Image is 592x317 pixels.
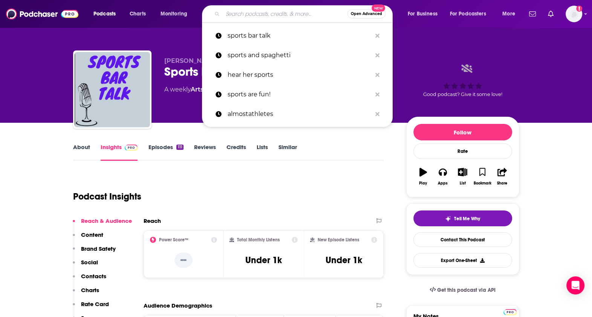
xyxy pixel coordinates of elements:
h2: Power Score™ [159,237,188,242]
a: sports bar talk [202,26,393,46]
button: open menu [402,8,447,20]
p: sports are fun! [228,85,372,104]
p: Reach & Audience [81,217,132,224]
h2: Total Monthly Listens [237,237,280,242]
a: Pro website [503,308,517,315]
button: open menu [445,8,497,20]
button: Brand Safety [73,245,116,259]
button: Charts [73,287,99,300]
span: [PERSON_NAME] [164,57,218,64]
button: Play [413,163,433,190]
button: Reach & Audience [73,217,132,231]
p: sports bar talk [228,26,372,46]
img: User Profile [566,6,582,22]
img: Podchaser Pro [503,309,517,315]
a: Lists [257,143,268,161]
a: InsightsPodchaser Pro [101,143,138,161]
h1: Podcast Insights [73,191,141,202]
div: A weekly podcast [164,85,276,94]
p: Content [81,231,103,238]
p: -- [174,253,193,268]
a: Charts [125,8,150,20]
button: Contacts [73,273,106,287]
button: open menu [155,8,197,20]
img: Podchaser - Follow, Share and Rate Podcasts [6,7,78,21]
span: Podcasts [93,9,116,19]
a: Get this podcast via API [424,281,502,299]
a: Show notifications dropdown [526,8,539,20]
button: Show profile menu [566,6,582,22]
div: 111 [176,145,183,150]
div: List [460,181,466,186]
div: Search podcasts, credits, & more... [209,5,400,23]
div: Play [419,181,427,186]
span: Get this podcast via API [437,287,496,293]
button: Export One-Sheet [413,253,512,268]
a: Arts [191,86,203,93]
span: Logged in as meg_reilly_edl [566,6,582,22]
a: sports are fun! [202,85,393,104]
a: Episodes111 [148,143,183,161]
a: Show notifications dropdown [545,8,557,20]
span: Monitoring [161,9,187,19]
button: Follow [413,124,512,140]
span: For Podcasters [450,9,486,19]
p: Rate Card [81,300,109,308]
p: hear her sports [228,65,372,85]
div: Open Intercom Messenger [566,276,584,294]
p: sports and spaghetti [228,46,372,65]
img: tell me why sparkle [445,216,451,222]
button: Share [492,163,512,190]
a: Reviews [194,143,216,161]
input: Search podcasts, credits, & more... [223,8,347,20]
button: Social [73,259,98,273]
img: Podchaser Pro [125,145,138,151]
button: open menu [88,8,125,20]
a: hear her sports [202,65,393,85]
p: Brand Safety [81,245,116,252]
a: Contact This Podcast [413,232,512,247]
div: Share [497,181,507,186]
a: sports and spaghetti [202,46,393,65]
h3: Under 1k [326,255,362,266]
div: Apps [438,181,448,186]
a: almostathletes [202,104,393,124]
button: Apps [433,163,453,190]
span: Open Advanced [351,12,382,16]
p: Contacts [81,273,106,280]
span: New [372,5,385,12]
button: Bookmark [473,163,492,190]
span: Charts [130,9,146,19]
span: Good podcast? Give it some love! [423,91,502,97]
button: Rate Card [73,300,109,314]
button: Content [73,231,103,245]
span: Tell Me Why [454,216,480,222]
h3: Under 1k [245,255,282,266]
button: Open AdvancedNew [347,9,385,18]
p: almostathletes [228,104,372,124]
a: Credits [226,143,246,161]
h2: Reach [144,217,161,224]
span: More [502,9,515,19]
p: Charts [81,287,99,294]
div: Bookmark [473,181,491,186]
h2: Audience Demographics [144,302,212,309]
span: For Business [408,9,437,19]
div: Rate [413,143,512,159]
button: List [453,163,472,190]
a: Similar [278,143,297,161]
h2: New Episode Listens [318,237,359,242]
svg: Add a profile image [576,6,582,12]
button: tell me why sparkleTell Me Why [413,210,512,226]
img: Sports Bar Talk [75,52,150,127]
p: Social [81,259,98,266]
div: Good podcast? Give it some love! [406,57,519,104]
button: open menu [497,8,525,20]
a: About [73,143,90,161]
